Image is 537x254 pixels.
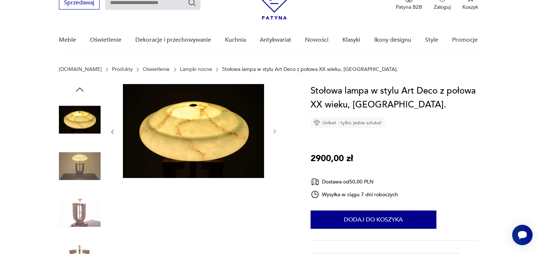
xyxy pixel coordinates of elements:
[313,120,320,126] img: Ikona diamentu
[59,99,101,140] img: Zdjęcie produktu Stołowa lampa w stylu Art Deco z połowa XX wieku, Polska.
[59,1,99,6] a: Sprzedawaj
[452,26,478,54] a: Promocje
[59,192,101,234] img: Zdjęcie produktu Stołowa lampa w stylu Art Deco z połowa XX wieku, Polska.
[512,225,533,245] iframe: Smartsupp widget button
[90,26,121,54] a: Oświetlenie
[311,177,398,186] div: Dostawa od 50,00 PLN
[462,4,478,11] p: Koszyk
[311,190,398,199] div: Wysyłka w ciągu 7 dni roboczych
[396,4,422,11] p: Patyna B2B
[342,26,360,54] a: Klasyki
[425,26,438,54] a: Style
[143,67,170,72] a: Oświetlenie
[305,26,328,54] a: Nowości
[222,67,398,72] p: Stołowa lampa w stylu Art Deco z połowa XX wieku, [GEOGRAPHIC_DATA].
[135,26,211,54] a: Dekoracje i przechowywanie
[311,177,319,186] img: Ikona dostawy
[59,67,102,72] a: [DOMAIN_NAME]
[311,84,478,112] h1: Stołowa lampa w stylu Art Deco z połowa XX wieku, [GEOGRAPHIC_DATA].
[311,211,436,229] button: Dodaj do koszyka
[59,145,101,187] img: Zdjęcie produktu Stołowa lampa w stylu Art Deco z połowa XX wieku, Polska.
[59,26,76,54] a: Meble
[180,67,212,72] a: Lampki nocne
[123,84,264,178] img: Zdjęcie produktu Stołowa lampa w stylu Art Deco z połowa XX wieku, Polska.
[311,117,384,128] div: Unikat - tylko jedna sztuka!
[112,67,133,72] a: Produkty
[434,4,451,11] p: Zaloguj
[225,26,246,54] a: Kuchnia
[374,26,411,54] a: Ikony designu
[260,26,291,54] a: Antykwariat
[311,152,353,166] p: 2900,00 zł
